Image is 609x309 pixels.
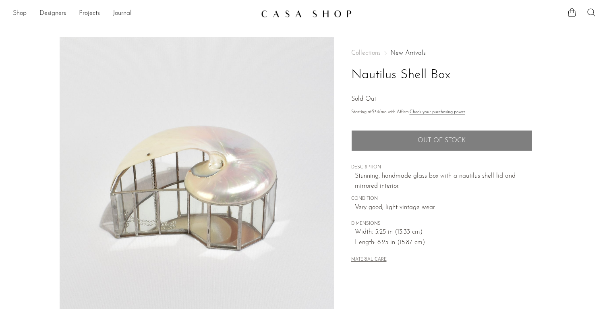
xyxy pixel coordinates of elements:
p: Stunning, handmade glass box with a nautilus shell lid and mirrored interior. [355,171,532,192]
a: New Arrivals [390,50,426,56]
button: MATERIAL CARE [351,257,387,263]
a: Projects [79,8,100,19]
a: Journal [113,8,132,19]
span: Length: 6.25 in (15.87 cm) [355,238,532,248]
span: $34 [372,110,379,114]
span: DESCRIPTION [351,164,532,171]
span: Very good; light vintage wear. [355,203,532,213]
span: Collections [351,50,381,56]
button: Add to cart [351,130,532,151]
span: Out of stock [418,137,466,145]
nav: Desktop navigation [13,7,255,21]
h1: Nautilus Shell Box [351,65,532,85]
a: Designers [39,8,66,19]
p: Starting at /mo with Affirm. [351,109,532,116]
span: Width: 5.25 in (13.33 cm) [355,227,532,238]
a: Shop [13,8,27,19]
span: Sold Out [351,96,376,102]
span: CONDITION [351,195,532,203]
a: Check your purchasing power - Learn more about Affirm Financing (opens in modal) [410,110,465,114]
span: DIMENSIONS [351,220,532,228]
nav: Breadcrumbs [351,50,532,56]
ul: NEW HEADER MENU [13,7,255,21]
